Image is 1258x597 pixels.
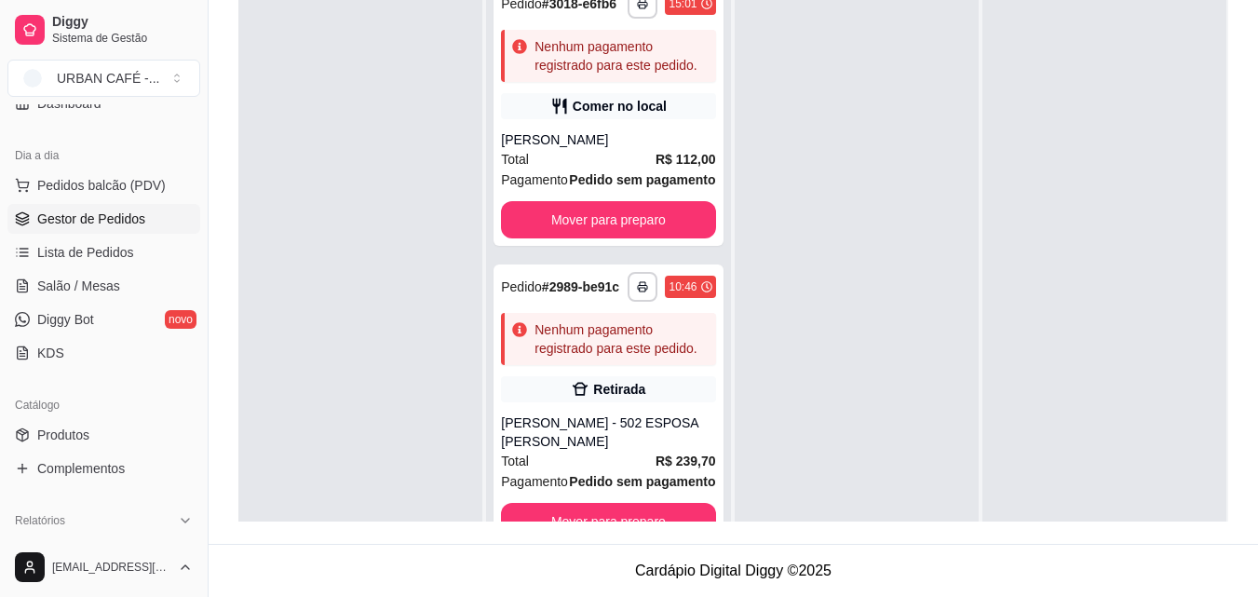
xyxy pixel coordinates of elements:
[57,69,159,88] div: URBAN CAFÉ - ...
[7,536,200,565] a: Relatórios de vendas
[37,459,125,478] span: Complementos
[7,545,200,590] button: [EMAIL_ADDRESS][DOMAIN_NAME]
[7,204,200,234] a: Gestor de Pedidos
[501,130,715,149] div: [PERSON_NAME]
[593,380,645,399] div: Retirada
[569,172,715,187] strong: Pedido sem pagamento
[37,310,94,329] span: Diggy Bot
[52,31,193,46] span: Sistema de Gestão
[37,243,134,262] span: Lista de Pedidos
[542,279,619,294] strong: # 2989-be91c
[37,426,89,444] span: Produtos
[501,414,715,451] div: [PERSON_NAME] - 502 ESPOSA [PERSON_NAME]
[501,503,715,540] button: Mover para preparo
[7,237,200,267] a: Lista de Pedidos
[656,152,716,167] strong: R$ 112,00
[52,14,193,31] span: Diggy
[7,305,200,334] a: Diggy Botnovo
[52,560,170,575] span: [EMAIL_ADDRESS][DOMAIN_NAME]
[7,141,200,170] div: Dia a dia
[7,170,200,200] button: Pedidos balcão (PDV)
[656,454,716,468] strong: R$ 239,70
[669,279,697,294] div: 10:46
[501,471,568,492] span: Pagamento
[569,474,715,489] strong: Pedido sem pagamento
[501,149,529,170] span: Total
[573,97,667,115] div: Comer no local
[7,454,200,483] a: Complementos
[15,513,65,528] span: Relatórios
[37,176,166,195] span: Pedidos balcão (PDV)
[501,170,568,190] span: Pagamento
[501,201,715,238] button: Mover para preparo
[7,420,200,450] a: Produtos
[534,320,708,358] div: Nenhum pagamento registrado para este pedido.
[7,338,200,368] a: KDS
[7,271,200,301] a: Salão / Mesas
[534,37,708,75] div: Nenhum pagamento registrado para este pedido.
[7,60,200,97] button: Select a team
[501,279,542,294] span: Pedido
[37,344,64,362] span: KDS
[209,544,1258,597] footer: Cardápio Digital Diggy © 2025
[7,390,200,420] div: Catálogo
[37,210,145,228] span: Gestor de Pedidos
[7,7,200,52] a: DiggySistema de Gestão
[37,277,120,295] span: Salão / Mesas
[501,451,529,471] span: Total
